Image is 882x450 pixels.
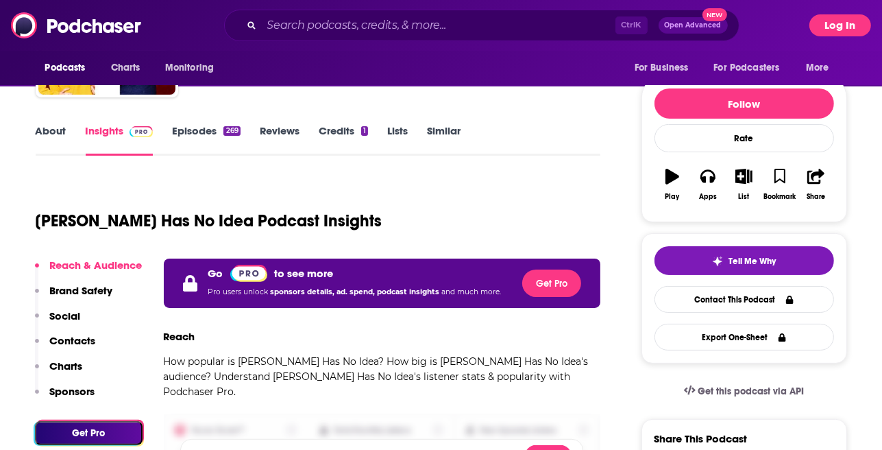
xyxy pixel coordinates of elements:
[427,124,461,156] a: Similar
[714,58,780,78] span: For Podcasters
[705,55,800,81] button: open menu
[165,58,214,78] span: Monitoring
[230,264,268,282] a: Pro website
[763,193,796,201] div: Bookmark
[762,160,798,209] button: Bookmark
[35,421,143,445] button: Get Pro
[45,58,86,78] span: Podcasts
[625,55,706,81] button: open menu
[361,126,368,136] div: 1
[111,58,140,78] span: Charts
[208,282,502,303] p: Pro users unlock and much more.
[35,309,81,335] button: Social
[260,124,299,156] a: Reviews
[654,160,690,209] button: Play
[659,17,728,34] button: Open AdvancedNew
[36,211,382,231] h1: [PERSON_NAME] Has No Idea Podcast Insights
[35,334,96,359] button: Contacts
[172,124,240,156] a: Episodes269
[230,265,268,282] img: Podchaser Pro
[387,124,408,156] a: Lists
[654,432,748,445] h3: Share This Podcast
[726,160,761,209] button: List
[164,330,195,343] h3: Reach
[739,193,750,201] div: List
[654,88,834,119] button: Follow
[809,14,871,36] button: Log In
[50,359,83,372] p: Charts
[50,284,113,297] p: Brand Safety
[654,124,834,152] div: Rate
[796,55,846,81] button: open menu
[36,55,103,81] button: open menu
[50,334,96,347] p: Contacts
[35,359,83,385] button: Charts
[35,284,113,309] button: Brand Safety
[271,287,442,296] span: sponsors details, ad. spend, podcast insights
[164,354,601,399] p: How popular is [PERSON_NAME] Has No Idea? How big is [PERSON_NAME] Has No Idea's audience? Unders...
[654,324,834,351] button: Export One-Sheet
[156,55,232,81] button: open menu
[319,124,368,156] a: Credits1
[665,22,722,29] span: Open Advanced
[11,12,143,38] img: Podchaser - Follow, Share and Rate Podcasts
[522,270,581,297] button: Get Pro
[223,126,240,136] div: 269
[673,375,816,408] a: Get this podcast via API
[274,267,333,280] p: to see more
[50,259,143,272] p: Reach & Audience
[35,259,143,284] button: Reach & Audience
[654,286,834,313] a: Contact This Podcast
[699,193,717,201] div: Apps
[50,309,81,322] p: Social
[702,8,727,21] span: New
[208,267,223,280] p: Go
[86,124,154,156] a: InsightsPodchaser Pro
[615,16,648,34] span: Ctrl K
[635,58,689,78] span: For Business
[36,124,66,156] a: About
[50,385,95,398] p: Sponsors
[224,10,739,41] div: Search podcasts, credits, & more...
[728,256,776,267] span: Tell Me Why
[262,14,615,36] input: Search podcasts, credits, & more...
[665,193,679,201] div: Play
[807,193,825,201] div: Share
[798,160,833,209] button: Share
[806,58,829,78] span: More
[35,385,95,410] button: Sponsors
[690,160,726,209] button: Apps
[130,126,154,137] img: Podchaser Pro
[712,256,723,267] img: tell me why sparkle
[654,246,834,275] button: tell me why sparkleTell Me Why
[102,55,149,81] a: Charts
[698,386,804,397] span: Get this podcast via API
